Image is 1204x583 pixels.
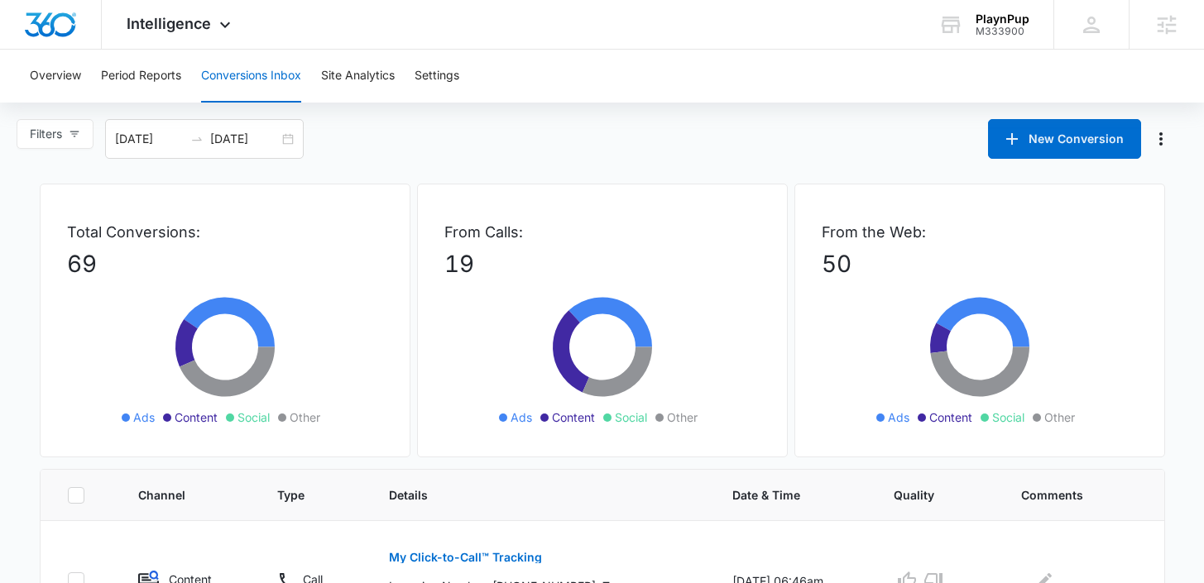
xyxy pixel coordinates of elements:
p: 69 [67,246,383,281]
span: Content [552,409,595,426]
span: swap-right [190,132,204,146]
span: Ads [888,409,909,426]
span: Social [992,409,1024,426]
span: Intelligence [127,15,211,32]
p: My Click-to-Call™ Tracking [389,552,542,563]
p: 50 [822,246,1138,281]
span: Channel [138,486,213,504]
button: Manage Numbers [1148,126,1174,152]
span: Content [929,409,972,426]
span: Ads [133,409,155,426]
p: From Calls: [444,221,760,243]
button: Conversions Inbox [201,50,301,103]
span: Other [290,409,320,426]
span: Other [1044,409,1075,426]
button: New Conversion [988,119,1141,159]
span: Ads [511,409,532,426]
span: Other [667,409,698,426]
span: Comments [1021,486,1113,504]
button: Settings [415,50,459,103]
span: Type [277,486,325,504]
button: Overview [30,50,81,103]
button: My Click-to-Call™ Tracking [389,538,542,577]
p: From the Web: [822,221,1138,243]
span: Date & Time [732,486,830,504]
span: Social [237,409,270,426]
span: to [190,132,204,146]
button: Filters [17,119,94,149]
span: Quality [894,486,957,504]
span: Content [175,409,218,426]
span: Details [389,486,669,504]
span: Filters [30,125,62,143]
input: End date [210,130,279,148]
input: Start date [115,130,184,148]
div: account id [976,26,1029,37]
span: Social [615,409,647,426]
p: 19 [444,246,760,281]
button: Site Analytics [321,50,395,103]
button: Period Reports [101,50,181,103]
p: Total Conversions: [67,221,383,243]
div: account name [976,12,1029,26]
